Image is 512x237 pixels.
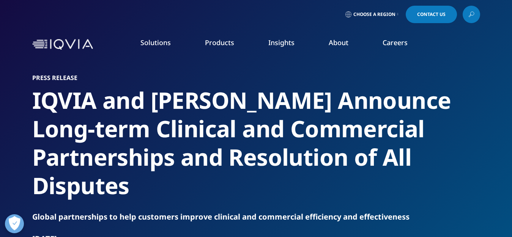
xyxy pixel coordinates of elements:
[32,39,93,50] img: IQVIA Healthcare Information Technology and Pharma Clinical Research Company
[268,38,295,47] a: Insights
[353,11,395,17] span: Choose a Region
[140,38,171,47] a: Solutions
[32,212,480,222] div: Global partnerships to help customers improve clinical and commercial efficiency and effectiveness
[205,38,234,47] a: Products
[406,6,457,23] a: Contact Us
[32,74,480,82] h1: Press Release
[96,27,480,62] nav: Primary
[383,38,408,47] a: Careers
[329,38,348,47] a: About
[5,214,24,233] button: Open Preferences
[417,12,446,17] span: Contact Us
[32,86,480,200] h2: IQVIA and [PERSON_NAME] Announce Long-term Clinical and Commercial Partnerships and Resolution of...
